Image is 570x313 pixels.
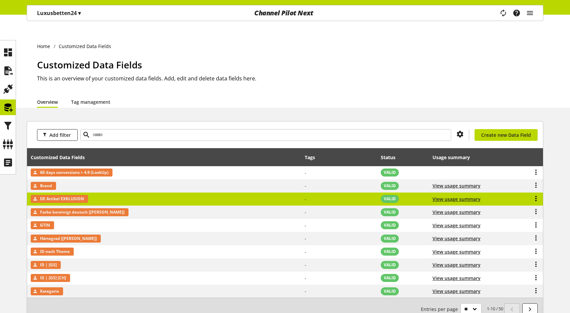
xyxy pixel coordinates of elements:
[37,98,58,105] a: Overview
[40,235,97,243] span: Härtegrad [Wert]
[421,306,461,313] span: Entries per page
[433,154,477,161] div: Usage summary
[433,222,481,229] button: View usage summary
[384,222,396,228] span: VALID
[384,249,396,255] span: VALID
[305,288,306,294] span: -
[384,209,396,215] span: VALID
[384,183,396,189] span: VALID
[384,236,396,242] span: VALID
[384,275,396,281] span: VALID
[37,74,543,82] h2: This is an overview of your customized data fields. Add, edit and delete data fields here.
[305,209,306,215] span: -
[433,248,481,255] button: View usage summary
[305,222,306,229] span: -
[381,154,402,161] div: Status
[31,154,91,161] div: Customized Data Fields
[40,169,108,177] span: 60 days conversions > 4.9 (LookUp)
[433,261,481,268] button: View usage summary
[40,221,50,229] span: GTIN
[433,209,481,216] button: View usage summary
[481,131,531,138] span: Create new Data Field
[305,154,315,161] div: Tags
[37,9,81,17] p: Luxusbetten24
[384,288,396,294] span: VALID
[305,275,306,281] span: -
[40,248,70,256] span: ID nach Theme
[433,235,481,242] button: View usage summary
[37,43,54,50] a: Home
[27,5,543,21] nav: main navigation
[49,131,71,138] span: Add filter
[40,208,124,216] span: Farbe bereinigt deutsch [Wert]
[305,235,306,242] span: -
[71,98,110,105] a: Tag management
[40,182,52,190] span: Brand
[40,261,57,269] span: ID | [GS]
[433,196,481,203] button: View usage summary
[384,262,396,268] span: VALID
[305,196,306,202] span: -
[40,195,84,203] span: DE Artikel EXKLUSION
[305,249,306,255] span: -
[384,170,396,176] span: VALID
[40,287,59,295] span: Kategorie
[305,183,306,189] span: -
[305,262,306,268] span: -
[37,58,142,71] span: Customized Data Fields
[433,288,481,295] button: View usage summary
[40,274,66,282] span: ID | [GS] [CH]
[37,129,78,141] button: Add filter
[384,196,396,202] span: VALID
[305,170,306,176] span: -
[433,182,481,189] button: View usage summary
[475,129,538,141] a: Create new Data Field
[78,9,81,17] span: ▾
[433,275,481,282] button: View usage summary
